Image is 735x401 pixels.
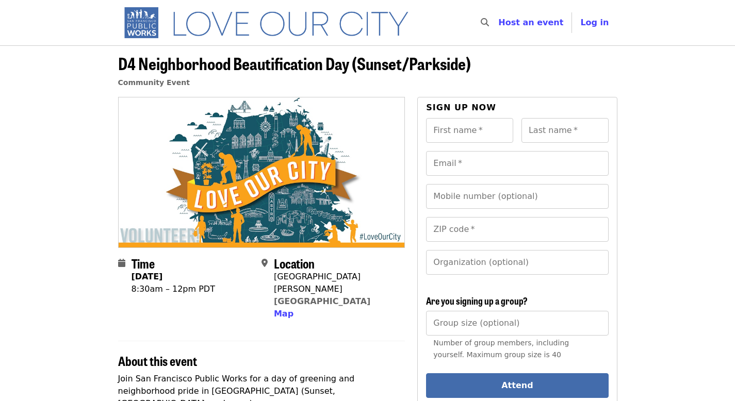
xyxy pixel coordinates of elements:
img: D4 Neighborhood Beautification Day (Sunset/Parkside) organized by SF Public Works [119,97,405,247]
input: First name [426,118,513,143]
a: [GEOGRAPHIC_DATA] [274,296,370,306]
span: Number of group members, including yourself. Maximum group size is 40 [433,339,569,359]
input: Organization (optional) [426,250,608,275]
span: About this event [118,352,197,370]
i: calendar icon [118,258,125,268]
input: Last name [521,118,609,143]
input: Mobile number (optional) [426,184,608,209]
button: Map [274,308,293,320]
span: Sign up now [426,103,496,112]
strong: [DATE] [132,272,163,281]
div: 8:30am – 12pm PDT [132,283,215,295]
span: Are you signing up a group? [426,294,528,307]
span: Map [274,309,293,319]
i: map-marker-alt icon [262,258,268,268]
input: Email [426,151,608,176]
i: search icon [481,18,489,27]
a: Host an event [498,18,563,27]
input: Search [495,10,503,35]
div: [GEOGRAPHIC_DATA][PERSON_NAME] [274,271,397,295]
span: Log in [580,18,609,27]
input: ZIP code [426,217,608,242]
button: Attend [426,373,608,398]
a: Community Event [118,78,190,87]
span: Time [132,254,155,272]
button: Log in [572,12,617,33]
span: Location [274,254,315,272]
span: D4 Neighborhood Beautification Day (Sunset/Parkside) [118,51,471,75]
img: SF Public Works - Home [118,6,424,39]
input: [object Object] [426,311,608,336]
